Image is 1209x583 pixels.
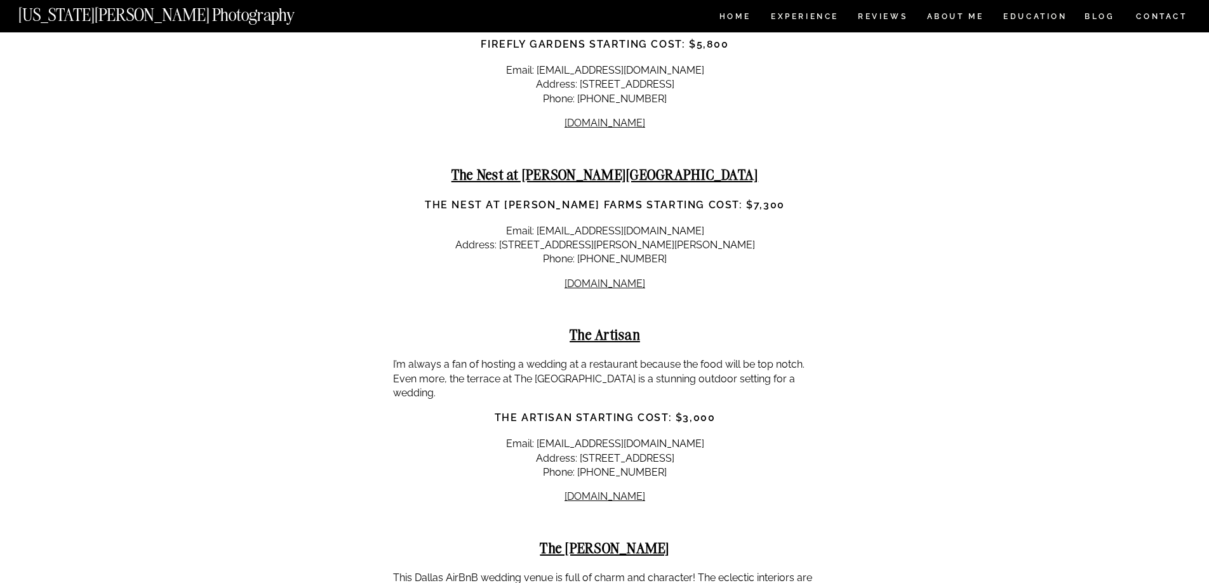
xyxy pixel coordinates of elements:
[570,325,640,344] strong: The Artisan
[771,13,838,23] a: Experience
[564,117,645,129] a: [DOMAIN_NAME]
[538,4,671,23] strong: [GEOGRAPHIC_DATA]
[540,539,669,557] strong: The [PERSON_NAME]
[1085,13,1115,23] a: BLOG
[481,38,728,50] strong: Firefly Gardens Starting Cost: $5,800
[926,13,984,23] a: ABOUT ME
[393,224,817,267] p: Email: [EMAIL_ADDRESS][DOMAIN_NAME] Address: [STREET_ADDRESS][PERSON_NAME][PERSON_NAME] Phone: [P...
[425,199,785,211] strong: The Nest at [PERSON_NAME] Farms Starting Cost: $7,300
[1135,10,1188,23] a: CONTACT
[393,64,817,106] p: Email: [EMAIL_ADDRESS][DOMAIN_NAME] Address: [STREET_ADDRESS] Phone: [PHONE_NUMBER]
[495,412,716,424] strong: The Artisan Starting Cost: $3,000
[564,278,645,290] a: [DOMAIN_NAME]
[18,6,337,17] a: [US_STATE][PERSON_NAME] Photography
[451,165,759,184] strong: The Nest at [PERSON_NAME][GEOGRAPHIC_DATA]
[564,490,645,502] a: [DOMAIN_NAME]
[1002,13,1069,23] a: EDUCATION
[393,358,817,400] p: I’m always a fan of hosting a wedding at a restaurant because the food will be top notch. Even mo...
[393,437,817,479] p: Email: [EMAIL_ADDRESS][DOMAIN_NAME] Address: [STREET_ADDRESS] Phone: [PHONE_NUMBER]
[858,13,905,23] a: REVIEWS
[717,13,753,23] a: HOME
